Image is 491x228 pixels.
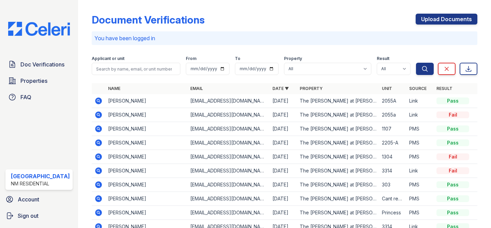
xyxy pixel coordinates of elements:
[436,195,469,202] div: Pass
[105,164,188,178] td: [PERSON_NAME]
[406,122,434,136] td: PMS
[300,86,323,91] a: Property
[105,136,188,150] td: [PERSON_NAME]
[377,56,389,61] label: Result
[406,164,434,178] td: Link
[382,86,392,91] a: Unit
[20,93,31,101] span: FAQ
[379,150,406,164] td: 1304
[436,139,469,146] div: Pass
[188,206,270,220] td: [EMAIL_ADDRESS][DOMAIN_NAME]
[436,153,469,160] div: Fail
[188,164,270,178] td: [EMAIL_ADDRESS][DOMAIN_NAME]
[270,206,297,220] td: [DATE]
[406,108,434,122] td: Link
[92,14,205,26] div: Document Verifications
[105,178,188,192] td: [PERSON_NAME]
[270,136,297,150] td: [DATE]
[188,122,270,136] td: [EMAIL_ADDRESS][DOMAIN_NAME]
[105,206,188,220] td: [PERSON_NAME]
[3,209,75,223] a: Sign out
[20,60,64,69] span: Doc Verifications
[379,122,406,136] td: 1107
[297,206,379,220] td: The [PERSON_NAME] at [PERSON_NAME][GEOGRAPHIC_DATA]
[270,164,297,178] td: [DATE]
[272,86,289,91] a: Date ▼
[436,167,469,174] div: Fail
[270,108,297,122] td: [DATE]
[379,206,406,220] td: Princess
[436,209,469,216] div: Pass
[379,108,406,122] td: 2055a
[409,86,427,91] a: Source
[379,192,406,206] td: Cant remember
[297,178,379,192] td: The [PERSON_NAME] at [PERSON_NAME][GEOGRAPHIC_DATA]
[5,74,73,88] a: Properties
[105,94,188,108] td: [PERSON_NAME]
[406,178,434,192] td: PMS
[94,34,475,42] p: You have been logged in
[406,206,434,220] td: PMS
[92,56,124,61] label: Applicant or unit
[379,178,406,192] td: 303
[188,108,270,122] td: [EMAIL_ADDRESS][DOMAIN_NAME]
[105,150,188,164] td: [PERSON_NAME]
[297,192,379,206] td: The [PERSON_NAME] at [PERSON_NAME][GEOGRAPHIC_DATA]
[105,108,188,122] td: [PERSON_NAME]
[11,172,70,180] div: [GEOGRAPHIC_DATA]
[297,122,379,136] td: The [PERSON_NAME] at [PERSON_NAME][GEOGRAPHIC_DATA]
[188,178,270,192] td: [EMAIL_ADDRESS][DOMAIN_NAME]
[436,97,469,104] div: Pass
[406,150,434,164] td: PMS
[436,125,469,132] div: Pass
[297,94,379,108] td: The [PERSON_NAME] at [PERSON_NAME][GEOGRAPHIC_DATA]
[284,56,302,61] label: Property
[188,136,270,150] td: [EMAIL_ADDRESS][DOMAIN_NAME]
[270,122,297,136] td: [DATE]
[105,122,188,136] td: [PERSON_NAME]
[5,58,73,71] a: Doc Verifications
[105,192,188,206] td: [PERSON_NAME]
[297,164,379,178] td: The [PERSON_NAME] at [PERSON_NAME][GEOGRAPHIC_DATA]
[297,150,379,164] td: The [PERSON_NAME] at [PERSON_NAME][GEOGRAPHIC_DATA]
[406,136,434,150] td: PMS
[108,86,120,91] a: Name
[188,94,270,108] td: [EMAIL_ADDRESS][DOMAIN_NAME]
[18,195,39,203] span: Account
[20,77,47,85] span: Properties
[186,56,196,61] label: From
[436,181,469,188] div: Pass
[188,192,270,206] td: [EMAIL_ADDRESS][DOMAIN_NAME]
[3,193,75,206] a: Account
[297,136,379,150] td: The [PERSON_NAME] at [PERSON_NAME][GEOGRAPHIC_DATA]
[18,212,39,220] span: Sign out
[406,192,434,206] td: PMS
[5,90,73,104] a: FAQ
[270,150,297,164] td: [DATE]
[379,164,406,178] td: 3314
[190,86,203,91] a: Email
[436,111,469,118] div: Fail
[11,180,70,187] div: NM Residential
[270,192,297,206] td: [DATE]
[379,136,406,150] td: 2205-A
[406,94,434,108] td: Link
[92,63,180,75] input: Search by name, email, or unit number
[416,14,477,25] a: Upload Documents
[235,56,240,61] label: To
[270,178,297,192] td: [DATE]
[270,94,297,108] td: [DATE]
[188,150,270,164] td: [EMAIL_ADDRESS][DOMAIN_NAME]
[297,108,379,122] td: The [PERSON_NAME] at [PERSON_NAME][GEOGRAPHIC_DATA]
[379,94,406,108] td: 2055A
[436,86,452,91] a: Result
[3,22,75,36] img: CE_Logo_Blue-a8612792a0a2168367f1c8372b55b34899dd931a85d93a1a3d3e32e68fde9ad4.png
